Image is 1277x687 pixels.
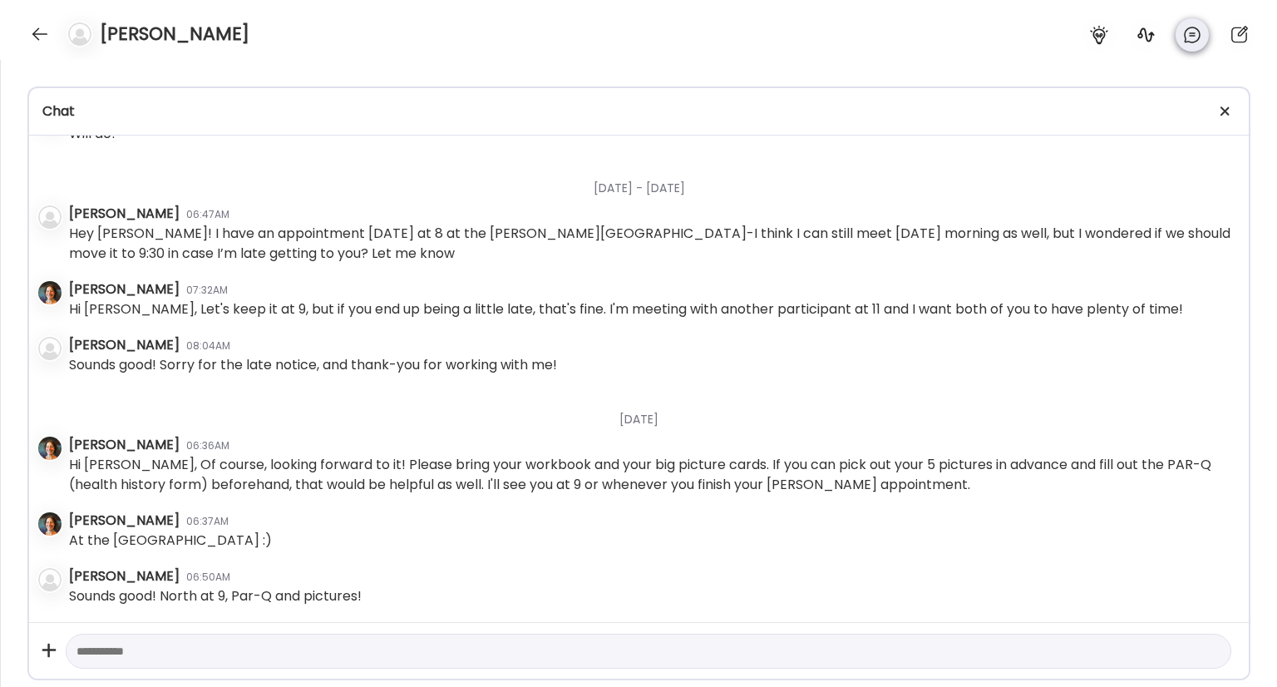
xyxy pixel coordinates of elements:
img: bg-avatar-default.svg [68,22,91,46]
img: avatars%2FJ3GRwH8ktnRjWK9hkZEoQc3uDqP2 [38,281,62,304]
div: 06:47AM [186,207,229,222]
div: 08:04AM [186,339,230,353]
div: Hi [PERSON_NAME], Of course, looking forward to it! Please bring your workbook and your big pictu... [69,455,1235,495]
div: [PERSON_NAME] [69,511,180,531]
div: [PERSON_NAME] [69,435,180,455]
div: [PERSON_NAME] [69,335,180,355]
div: At the [GEOGRAPHIC_DATA] :) [69,531,272,551]
img: avatars%2FJ3GRwH8ktnRjWK9hkZEoQc3uDqP2 [38,512,62,536]
div: Hey [PERSON_NAME]! I have an appointment [DATE] at 8 at the [PERSON_NAME][GEOGRAPHIC_DATA]-I thin... [69,224,1235,264]
img: avatars%2FJ3GRwH8ktnRjWK9hkZEoQc3uDqP2 [38,437,62,460]
div: Hi [PERSON_NAME], Let's keep it at 9, but if you end up being a little late, that's fine. I'm mee... [69,299,1183,319]
img: bg-avatar-default.svg [38,568,62,591]
div: 06:50AM [186,570,230,585]
div: [PERSON_NAME] [69,566,180,586]
h4: [PERSON_NAME] [100,21,249,47]
div: Chat [42,101,1235,121]
div: Sounds good! North at 9, Par-Q and pictures! [69,586,362,606]
div: 06:37AM [186,514,229,529]
div: 06:36AM [186,438,229,453]
div: Sounds good! Sorry for the late notice, and thank-you for working with me! [69,355,557,375]
div: [PERSON_NAME] [69,204,180,224]
img: bg-avatar-default.svg [38,337,62,360]
div: [DATE] [69,391,1235,435]
div: [PERSON_NAME] [69,279,180,299]
div: [DATE] - [DATE] [69,160,1235,204]
div: 07:32AM [186,283,228,298]
img: bg-avatar-default.svg [38,205,62,229]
